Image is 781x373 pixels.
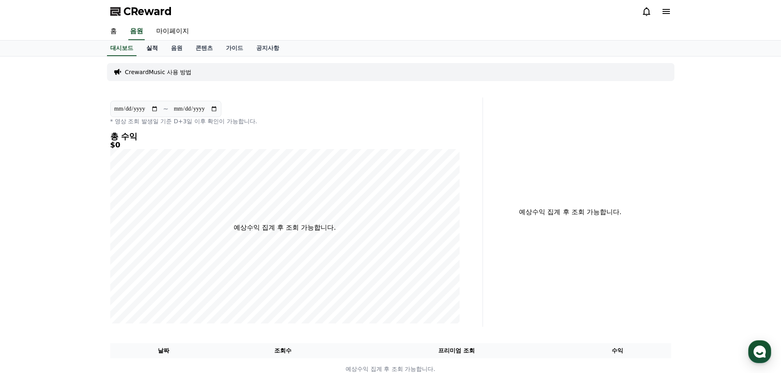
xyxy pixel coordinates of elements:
th: 수익 [564,343,671,358]
p: * 영상 조회 발생일 기준 D+3일 이후 확인이 가능합니다. [110,117,460,125]
h4: 총 수익 [110,132,460,141]
th: 조회수 [217,343,348,358]
th: 날짜 [110,343,217,358]
span: 홈 [26,272,31,278]
a: 홈 [104,23,123,40]
a: 음원 [164,41,189,56]
p: ~ [163,104,168,114]
a: CrewardMusic 사용 방법 [125,68,192,76]
p: 예상수익 집계 후 조회 가능합니다. [490,207,651,217]
span: CReward [123,5,172,18]
a: 마이페이지 [150,23,196,40]
a: 대시보드 [107,41,137,56]
th: 프리미엄 조회 [349,343,564,358]
a: 가이드 [219,41,250,56]
a: CReward [110,5,172,18]
a: 콘텐츠 [189,41,219,56]
h5: $0 [110,141,460,149]
a: 공지사항 [250,41,286,56]
a: 설정 [106,260,157,280]
p: 예상수익 집계 후 조회 가능합니다. [234,223,336,233]
a: 홈 [2,260,54,280]
a: 음원 [128,23,145,40]
a: 대화 [54,260,106,280]
a: 실적 [140,41,164,56]
span: 설정 [127,272,137,278]
span: 대화 [75,272,85,279]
